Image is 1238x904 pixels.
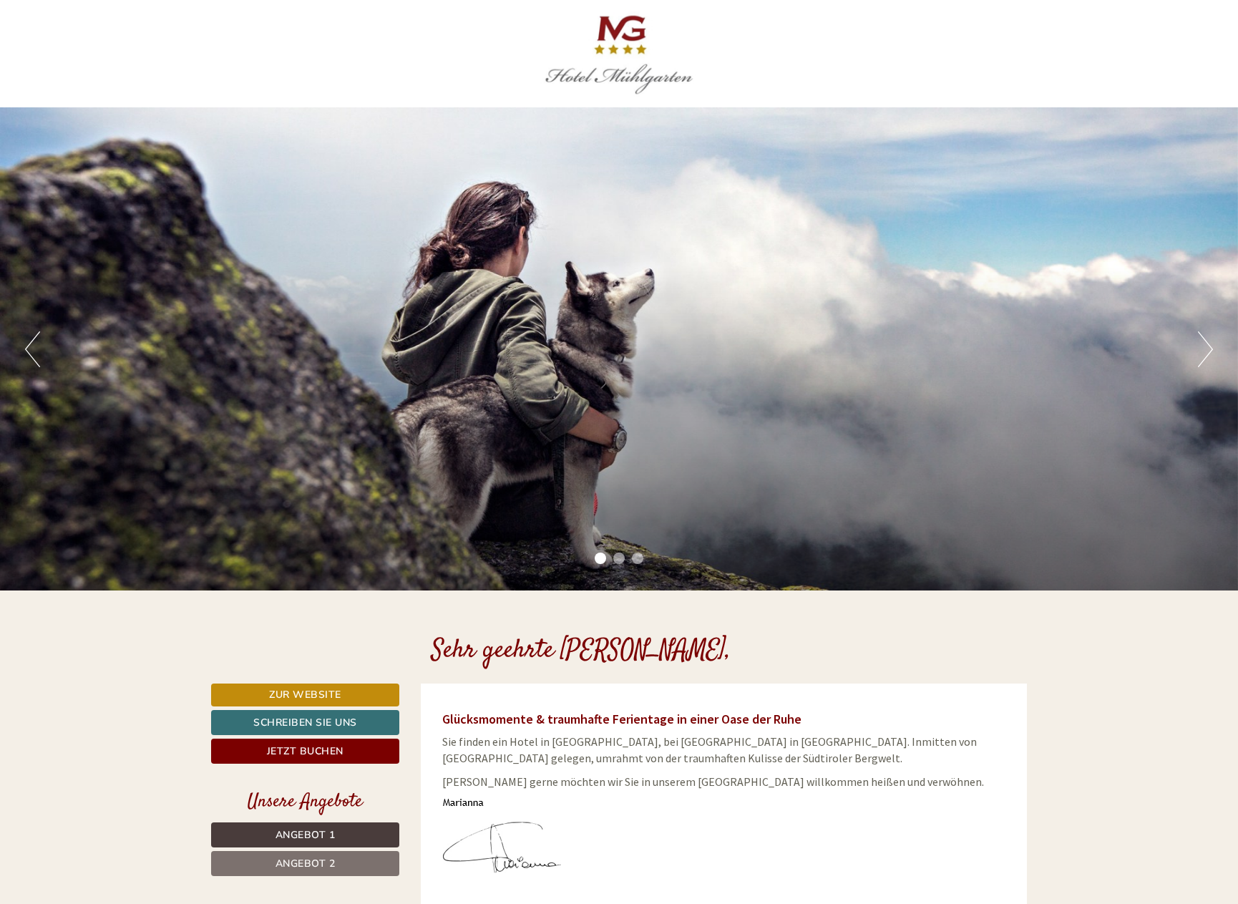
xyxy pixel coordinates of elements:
[442,734,977,765] span: Sie finden ein Hotel in [GEOGRAPHIC_DATA], bei [GEOGRAPHIC_DATA] in [GEOGRAPHIC_DATA]. Inmitten v...
[211,739,399,764] a: Jetzt buchen
[432,637,731,666] h1: Sehr geehrte [PERSON_NAME],
[1198,331,1213,367] button: Next
[442,774,1006,790] p: [PERSON_NAME] gerne möchten wir Sie in unserem [GEOGRAPHIC_DATA] willkommen heißen und verwöhnen.
[442,797,565,876] img: user-72.jpg
[211,684,399,706] a: Zur Website
[276,828,336,842] span: Angebot 1
[25,331,40,367] button: Previous
[276,857,336,870] span: Angebot 2
[211,789,399,815] div: Unsere Angebote
[442,711,801,727] span: Glücksmomente & traumhafte Ferientage in einer Oase der Ruhe
[211,710,399,735] a: Schreiben Sie uns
